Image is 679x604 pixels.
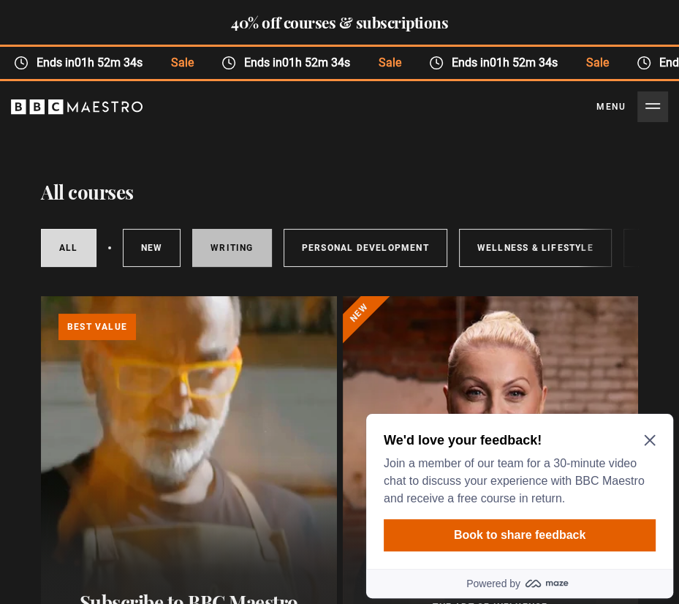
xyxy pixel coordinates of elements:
a: Personal Development [284,229,447,267]
a: New [123,229,181,267]
a: Wellness & Lifestyle [459,229,612,267]
a: Powered by maze [6,161,313,190]
button: Close Maze Prompt [284,26,295,38]
a: All [41,229,96,267]
p: Best value [58,314,136,340]
span: Sale [572,54,622,72]
time: 01h 52m 34s [282,56,350,69]
span: Ends in [236,54,364,72]
button: Toggle navigation [596,91,668,122]
svg: BBC Maestro [11,96,143,118]
h2: We'd love your feedback! [23,23,289,41]
div: Optional study invitation [6,6,313,190]
h2: Evy Poumpouras [352,566,630,589]
p: Join a member of our team for a 30-minute video chat to discuss your experience with BBC Maestro ... [23,47,289,99]
h1: All courses [41,179,134,205]
span: Ends in [29,54,156,72]
span: Sale [364,54,414,72]
span: Sale [156,54,207,72]
button: Book to share feedback [23,111,295,143]
a: Writing [192,229,271,267]
time: 01h 52m 34s [490,56,558,69]
span: Ends in [444,54,572,72]
time: 01h 52m 34s [75,56,143,69]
